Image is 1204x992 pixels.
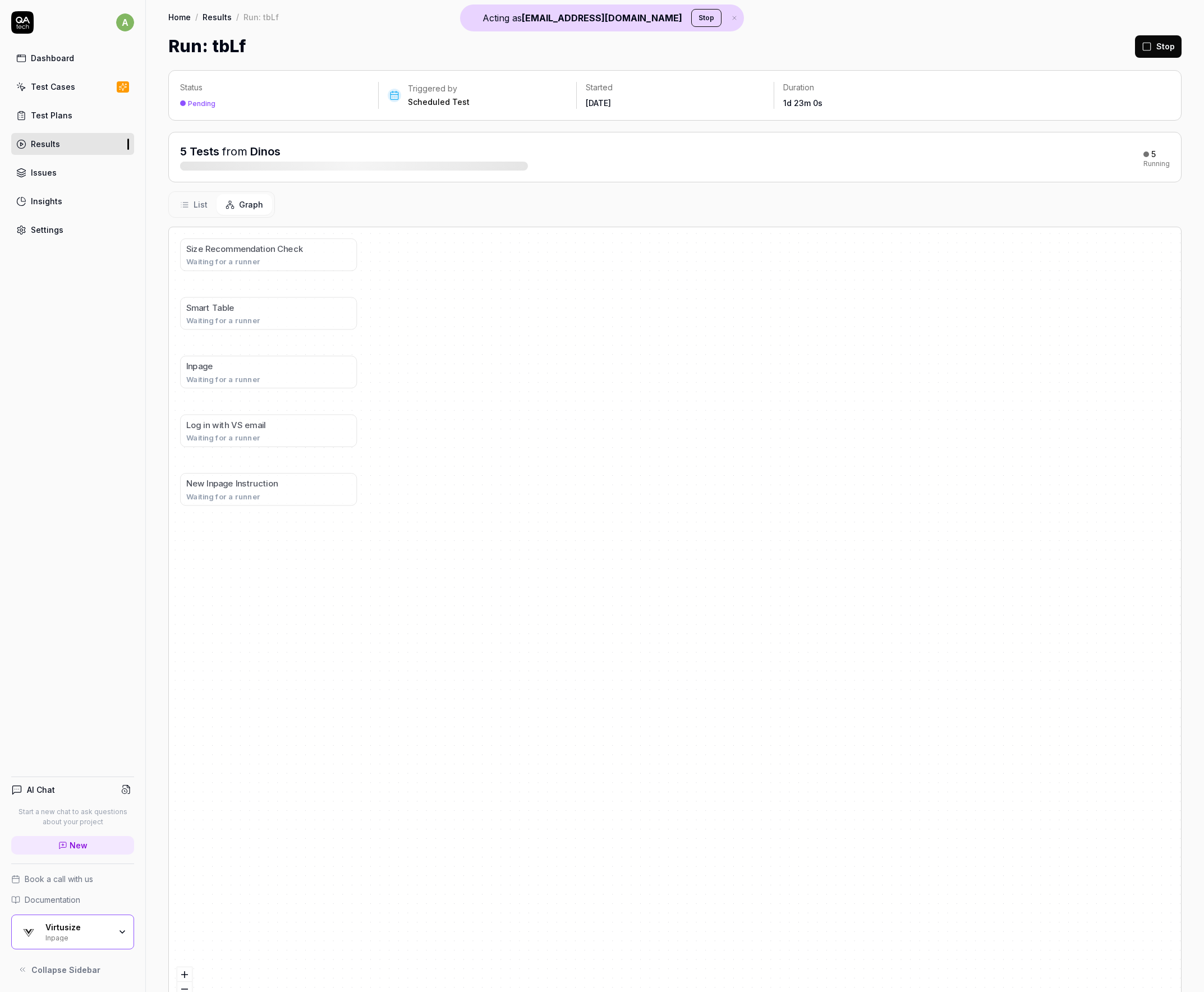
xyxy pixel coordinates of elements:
p: Start a new chat to ask questions about your project [11,807,134,827]
span: from [222,145,247,158]
span: t [206,302,210,312]
a: Test Cases [11,76,134,98]
div: LoginwithVSemailWaiting for a runner [180,415,357,447]
div: Pending [188,99,215,108]
button: a [116,11,134,34]
span: Waiting for a runner [186,315,260,326]
span: S [186,302,191,312]
a: SmartTableWaiting for a runner [180,297,357,330]
span: n [273,479,278,488]
span: Graph [239,199,263,210]
span: n [188,361,192,371]
button: Graph [217,194,272,215]
a: Settings [11,219,134,241]
span: Waiting for a runner [186,256,260,267]
span: m [233,244,241,254]
span: n [246,244,250,254]
span: Book a call with us [25,873,93,885]
span: e [198,244,203,254]
span: e [245,420,250,429]
span: w [212,420,219,429]
span: a [217,302,222,312]
button: Stop [691,9,722,27]
span: T [212,302,217,312]
span: L [186,420,191,429]
span: m [191,302,199,312]
span: g [203,361,208,371]
span: w [197,479,204,488]
span: e [288,244,293,254]
span: t [247,479,250,488]
span: p [213,479,218,488]
span: i [219,420,221,429]
span: e [228,479,233,488]
a: Results [203,11,232,22]
span: a [199,302,203,312]
span: a [116,13,134,31]
span: i [191,244,193,254]
a: SizeRecommendationCheckWaiting for a runner [180,238,357,271]
span: i [263,244,265,254]
span: d [250,244,255,254]
span: N [186,479,192,488]
span: o [265,244,270,254]
span: k [298,244,303,254]
span: l [227,302,229,312]
span: c [258,479,263,488]
span: Waiting for a runner [186,373,260,384]
span: i [203,420,205,429]
div: Scheduled Test [408,97,470,108]
span: New [70,839,88,851]
div: Results [31,138,60,150]
span: a [258,420,262,429]
span: n [205,420,210,429]
a: Results [11,133,134,155]
div: Insights [31,195,62,207]
span: a [255,244,260,254]
a: InpageWaiting for a runner [180,356,357,388]
span: m [226,244,233,254]
a: NewInpageInstructionWaiting for a runner [180,473,357,506]
span: p [192,361,197,371]
button: Virtusize LogoVirtusizeInpage [11,915,134,949]
div: Dashboard [31,52,74,64]
span: h [224,420,229,429]
a: Issues [11,162,134,183]
span: Waiting for a runner [186,490,260,502]
span: I [206,479,208,488]
span: m [250,420,257,429]
span: e [208,361,213,371]
a: Insights [11,190,134,212]
span: e [241,244,246,254]
img: Virtusize Logo [19,922,39,942]
div: Test Plans [31,109,72,121]
div: Run: tbLf [243,11,279,22]
span: b [222,302,227,312]
span: S [237,420,242,429]
div: Test Cases [31,81,75,93]
span: n [237,479,242,488]
span: r [203,302,206,312]
time: 1d 23m 0s [783,98,822,108]
a: New [11,836,134,855]
span: e [210,244,215,254]
time: [DATE] [586,98,611,108]
h4: AI Chat [27,784,55,796]
a: Documentation [11,894,134,906]
span: R [205,244,210,254]
div: / [236,11,239,22]
div: Virtusize [45,922,111,933]
span: I [236,479,237,488]
span: a [218,479,223,488]
button: Collapse Sidebar [11,958,134,981]
span: c [293,244,298,254]
div: 5 [1151,149,1156,159]
span: i [266,479,268,488]
span: C [277,244,283,254]
span: h [283,244,288,254]
a: Home [168,11,191,22]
